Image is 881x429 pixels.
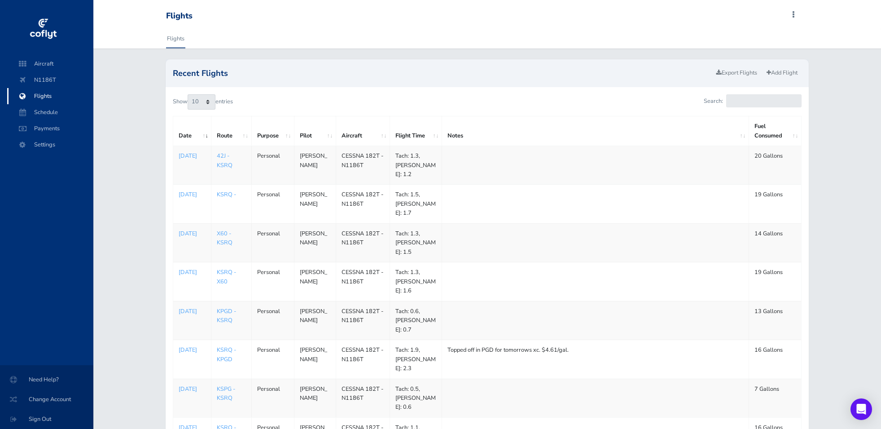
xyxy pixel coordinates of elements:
label: Search: [704,94,801,107]
a: [DATE] [179,345,206,354]
a: 42J - KSRQ [217,152,232,169]
td: [PERSON_NAME] [294,379,336,417]
a: [DATE] [179,385,206,394]
span: Change Account [11,391,83,407]
td: [PERSON_NAME] [294,262,336,301]
td: 13 Gallons [749,301,801,340]
td: CESSNA 182T - N1186T [336,262,390,301]
label: Show entries [173,94,233,110]
span: Aircraft [16,56,84,72]
th: Notes: activate to sort column ascending [442,116,749,146]
td: 7 Gallons [749,379,801,417]
span: N1186T [16,72,84,88]
th: Route: activate to sort column ascending [211,116,251,146]
td: 19 Gallons [749,185,801,223]
th: Flight Time: activate to sort column ascending [390,116,442,146]
th: Date: activate to sort column ascending [173,116,211,146]
td: CESSNA 182T - N1186T [336,146,390,185]
span: Settings [16,137,84,153]
td: Personal [251,379,294,417]
td: Personal [251,185,294,223]
a: KPGD - KSRQ [217,307,236,324]
th: Purpose: activate to sort column ascending [251,116,294,146]
span: Flights [16,88,84,104]
th: Pilot: activate to sort column ascending [294,116,336,146]
img: coflyt logo [28,16,58,43]
td: Tach: 1.5, [PERSON_NAME]: 1.7 [390,185,442,223]
span: Sign Out [11,411,83,427]
td: CESSNA 182T - N1186T [336,223,390,262]
td: 19 Gallons [749,262,801,301]
input: Search: [726,94,802,107]
a: KSPG - KSRQ [217,385,235,402]
td: [PERSON_NAME] [294,301,336,340]
td: Tach: 1.3, [PERSON_NAME]: 1.2 [390,146,442,185]
a: Flights [166,29,185,49]
td: Tach: 1.3, [PERSON_NAME]: 1.6 [390,262,442,301]
select: Showentries [188,94,215,110]
td: Topped off in PGD for tomorrows xc. $4.61/gal. [442,340,749,379]
td: Personal [251,223,294,262]
div: Open Intercom Messenger [850,398,872,420]
td: 14 Gallons [749,223,801,262]
a: [DATE] [179,268,206,277]
th: Fuel Consumed: activate to sort column ascending [749,116,801,146]
a: X60 - KSRQ [217,230,232,247]
td: 16 Gallons [749,340,801,379]
td: 20 Gallons [749,146,801,185]
td: Personal [251,146,294,185]
td: CESSNA 182T - N1186T [336,185,390,223]
div: Flights [166,11,193,21]
a: [DATE] [179,190,206,199]
td: Tach: 0.6, [PERSON_NAME]: 0.7 [390,301,442,340]
span: Schedule [16,104,84,120]
td: Tach: 0.5, [PERSON_NAME]: 0.6 [390,379,442,417]
a: [DATE] [179,229,206,238]
td: Personal [251,340,294,379]
a: Add Flight [763,66,802,80]
td: Tach: 1.3, [PERSON_NAME]: 1.5 [390,223,442,262]
td: [PERSON_NAME] [294,223,336,262]
span: Need Help? [11,372,83,388]
a: KSRQ - X60 [217,268,236,285]
a: KSRQ - KPGD [217,346,236,363]
td: Tach: 1.9, [PERSON_NAME]: 2.3 [390,340,442,379]
td: [PERSON_NAME] [294,185,336,223]
td: Personal [251,301,294,340]
a: Export Flights [712,66,761,80]
a: [DATE] [179,307,206,316]
td: [PERSON_NAME] [294,340,336,379]
td: CESSNA 182T - N1186T [336,301,390,340]
a: [DATE] [179,151,206,160]
span: Payments [16,120,84,137]
td: CESSNA 182T - N1186T [336,379,390,417]
td: [PERSON_NAME] [294,146,336,185]
h2: Recent Flights [173,69,712,77]
td: CESSNA 182T - N1186T [336,340,390,379]
th: Aircraft: activate to sort column ascending [336,116,390,146]
td: Personal [251,262,294,301]
a: KSRQ - [217,190,236,199]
